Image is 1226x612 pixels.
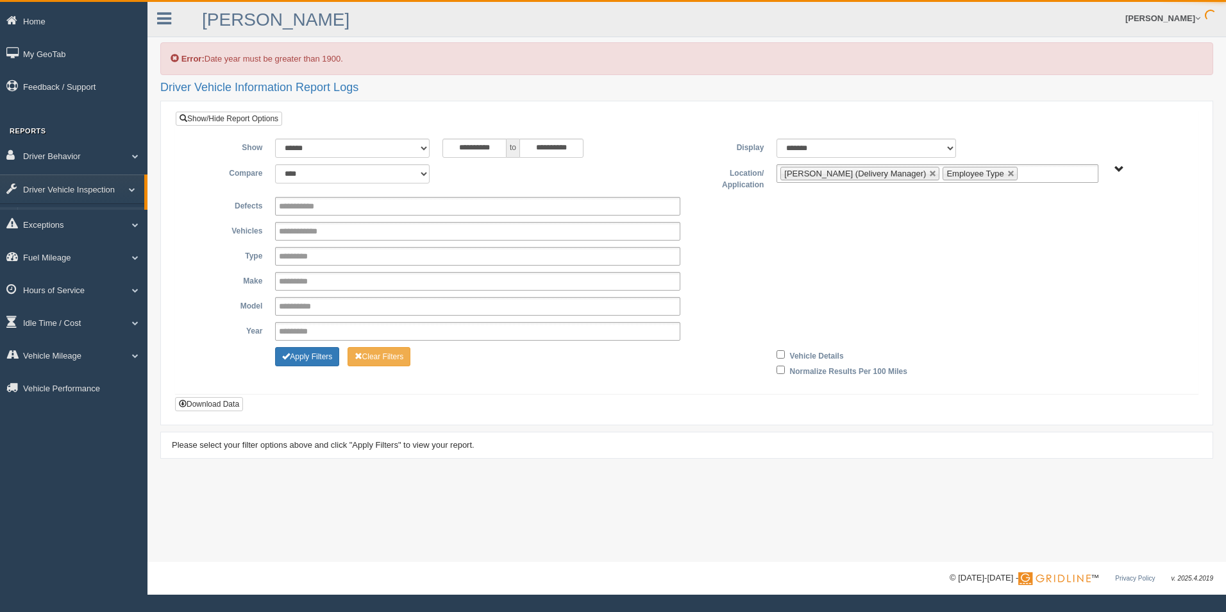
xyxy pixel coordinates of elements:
label: Normalize Results Per 100 Miles [790,362,907,378]
label: Defects [185,197,269,212]
label: Vehicle Details [790,347,844,362]
label: Compare [185,164,269,180]
span: [PERSON_NAME] (Delivery Manager) [784,169,926,178]
label: Make [185,272,269,287]
label: Year [185,322,269,337]
span: to [507,139,519,158]
label: Type [185,247,269,262]
button: Change Filter Options [275,347,339,366]
b: Error: [181,54,205,64]
span: v. 2025.4.2019 [1171,575,1213,582]
a: Show/Hide Report Options [176,112,282,126]
h2: Driver Vehicle Information Report Logs [160,81,1213,94]
label: Display [687,139,770,154]
a: DVIR [23,207,144,230]
a: [PERSON_NAME] [202,10,349,30]
button: Change Filter Options [348,347,411,366]
button: Download Data [175,397,243,411]
label: Location/ Application [687,164,770,191]
label: Vehicles [185,222,269,237]
div: Date year must be greater than 1900. [160,42,1213,75]
img: Gridline [1018,572,1091,585]
span: Please select your filter options above and click "Apply Filters" to view your report. [172,440,474,450]
a: Privacy Policy [1115,575,1155,582]
label: Model [185,297,269,312]
span: Employee Type [946,169,1003,178]
label: Show [185,139,269,154]
div: © [DATE]-[DATE] - ™ [950,572,1213,585]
